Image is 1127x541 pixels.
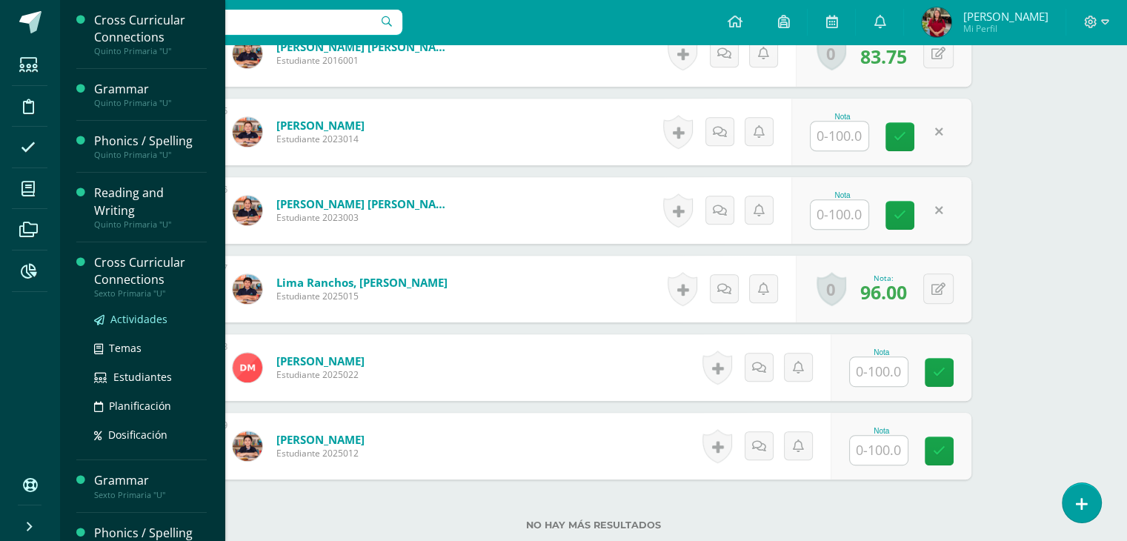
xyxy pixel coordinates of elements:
[109,341,142,355] span: Temas
[94,81,207,108] a: GrammarQuinto Primaria "U"
[216,520,971,531] label: No hay más resultados
[94,98,207,108] div: Quinto Primaria "U"
[276,432,365,447] a: [PERSON_NAME]
[276,118,365,133] a: [PERSON_NAME]
[94,426,207,443] a: Dosificación
[233,274,262,304] img: 3fb58a314a9e30a364e8c9f807f3e016.png
[94,81,207,98] div: Grammar
[94,472,207,499] a: GrammarSexto Primaria "U"
[276,211,454,224] span: Estudiante 2023003
[94,472,207,489] div: Grammar
[963,22,1048,35] span: Mi Perfil
[810,113,875,121] div: Nota
[94,254,207,299] a: Cross Curricular ConnectionsSexto Primaria "U"
[109,399,171,413] span: Planificación
[94,254,207,288] div: Cross Curricular Connections
[276,290,448,302] span: Estudiante 2025015
[233,39,262,68] img: 1f9f1ae30003dac5889fa85218727c0a.png
[850,436,908,465] input: 0-100.0
[69,10,402,35] input: Busca un usuario...
[276,447,365,459] span: Estudiante 2025012
[850,357,908,386] input: 0-100.0
[849,348,914,356] div: Nota
[108,428,167,442] span: Dosificación
[94,133,207,150] div: Phonics / Spelling
[110,312,167,326] span: Actividades
[94,339,207,356] a: Temas
[811,200,868,229] input: 0-100.0
[276,133,365,145] span: Estudiante 2023014
[94,219,207,230] div: Quinto Primaria "U"
[94,12,207,56] a: Cross Curricular ConnectionsQuinto Primaria "U"
[817,36,846,70] a: 0
[94,288,207,299] div: Sexto Primaria "U"
[817,272,846,306] a: 0
[276,275,448,290] a: Lima Ranchos, [PERSON_NAME]
[860,273,907,283] div: Nota:
[276,54,454,67] span: Estudiante 2016001
[922,7,951,37] img: db05960aaf6b1e545792e2ab8cc01445.png
[94,185,207,229] a: Reading and WritingQuinto Primaria "U"
[963,9,1048,24] span: [PERSON_NAME]
[94,311,207,328] a: Actividades
[233,196,262,225] img: a0d580d3df7f245d58719025a55de46e.png
[810,191,875,199] div: Nota
[849,427,914,435] div: Nota
[233,117,262,147] img: 950581f76db3ed2bca9cf7e3222330c9.png
[94,133,207,160] a: Phonics / SpellingQuinto Primaria "U"
[94,490,207,500] div: Sexto Primaria "U"
[113,370,172,384] span: Estudiantes
[276,368,365,381] span: Estudiante 2025022
[94,397,207,414] a: Planificación
[276,196,454,211] a: [PERSON_NAME] [PERSON_NAME]
[94,150,207,160] div: Quinto Primaria "U"
[860,279,907,305] span: 96.00
[276,354,365,368] a: [PERSON_NAME]
[860,44,907,69] span: 83.75
[94,46,207,56] div: Quinto Primaria "U"
[233,353,262,382] img: e687dffb9189c329c574ec9904344df6.png
[94,185,207,219] div: Reading and Writing
[811,122,868,150] input: 0-100.0
[94,12,207,46] div: Cross Curricular Connections
[94,368,207,385] a: Estudiantes
[233,431,262,461] img: 93abd1ac2caf9f9b1b9f0aa2510bbe5a.png
[276,39,454,54] a: [PERSON_NAME] [PERSON_NAME]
